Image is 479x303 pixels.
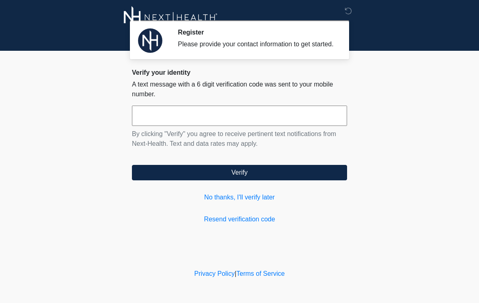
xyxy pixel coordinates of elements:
p: By clicking "Verify" you agree to receive pertinent text notifications from Next-Health. Text and... [132,129,347,149]
h2: Verify your identity [132,69,347,76]
img: Next-Health Logo [124,6,218,28]
a: No thanks, I'll verify later [132,193,347,202]
img: Agent Avatar [138,28,162,53]
a: Terms of Service [236,270,285,277]
a: Resend verification code [132,214,347,224]
a: | [235,270,236,277]
a: Privacy Policy [194,270,235,277]
p: A text message with a 6 digit verification code was sent to your mobile number. [132,80,347,99]
div: Please provide your contact information to get started. [178,39,335,49]
button: Verify [132,165,347,180]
